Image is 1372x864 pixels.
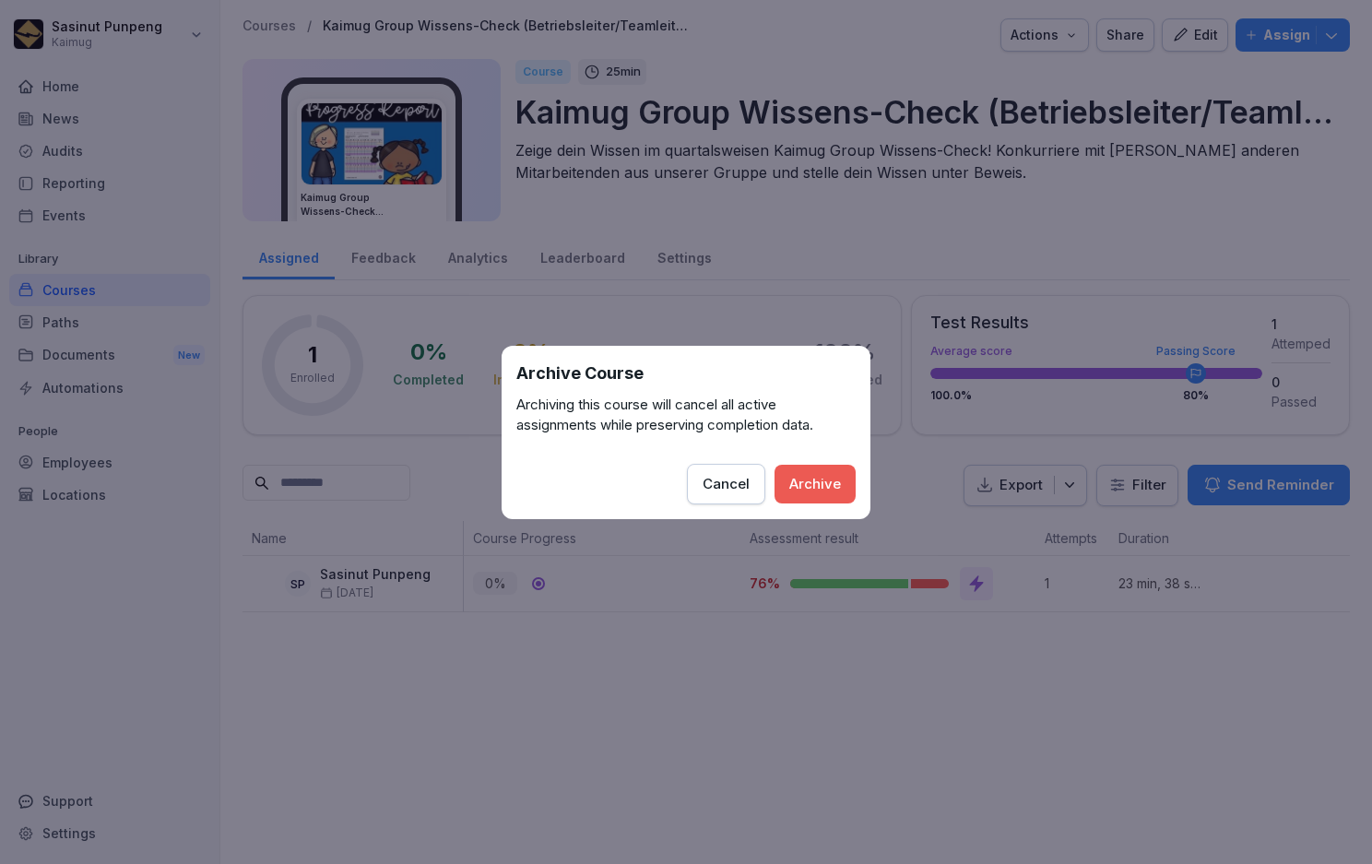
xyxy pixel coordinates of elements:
[687,464,765,504] button: Cancel
[703,474,750,494] div: Cancel
[516,361,856,385] h1: Archive Course
[789,474,841,494] div: Archive
[516,395,856,436] p: Archiving this course will cancel all active assignments while preserving completion data.
[775,465,856,503] button: Archive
